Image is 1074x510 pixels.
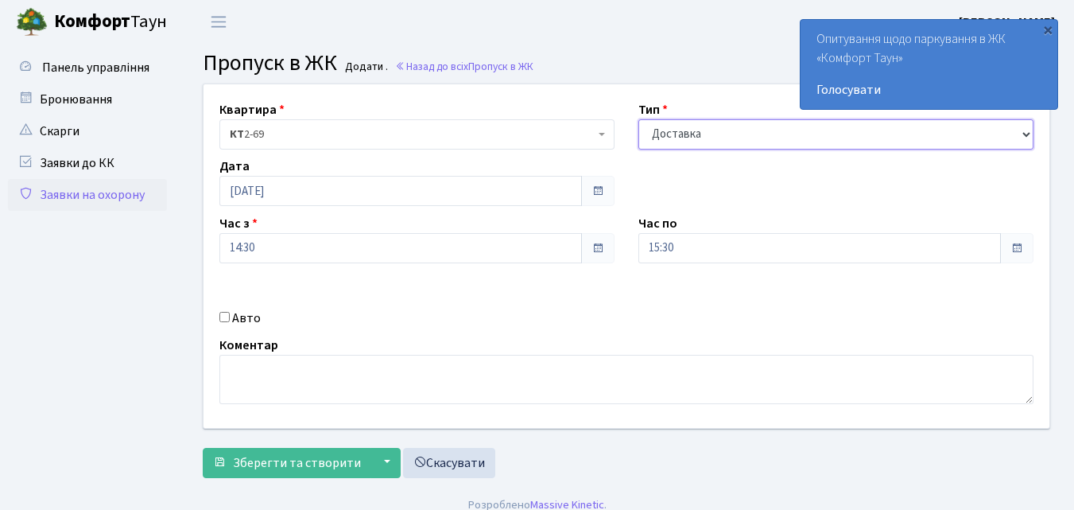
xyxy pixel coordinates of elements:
label: Час по [638,214,677,233]
a: Скасувати [403,448,495,478]
a: Бронювання [8,84,167,115]
button: Зберегти та створити [203,448,371,478]
a: Назад до всіхПропуск в ЖК [395,59,533,74]
button: Переключити навігацію [199,9,238,35]
span: <b>КТ</b>&nbsp;&nbsp;&nbsp;&nbsp;2-69 [219,119,615,150]
b: Комфорт [54,9,130,34]
span: Таун [54,9,167,36]
b: КТ [230,127,244,142]
img: logo.png [16,6,48,38]
a: Заявки до КК [8,147,167,179]
b: [PERSON_NAME] [959,14,1055,31]
label: Час з [219,214,258,233]
label: Дата [219,157,250,176]
label: Тип [638,100,668,119]
span: <b>КТ</b>&nbsp;&nbsp;&nbsp;&nbsp;2-69 [230,127,595,142]
div: Опитування щодо паркування в ЖК «Комфорт Таун» [801,20,1057,109]
span: Зберегти та створити [233,454,361,472]
a: Панель управління [8,52,167,84]
a: Голосувати [816,80,1041,99]
span: Панель управління [42,59,149,76]
label: Коментар [219,336,278,355]
a: Скарги [8,115,167,147]
label: Авто [232,309,261,328]
span: Пропуск в ЖК [203,47,337,79]
label: Квартира [219,100,285,119]
div: × [1040,21,1056,37]
a: Заявки на охорону [8,179,167,211]
small: Додати . [342,60,388,74]
a: [PERSON_NAME] [959,13,1055,32]
span: Пропуск в ЖК [468,59,533,74]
